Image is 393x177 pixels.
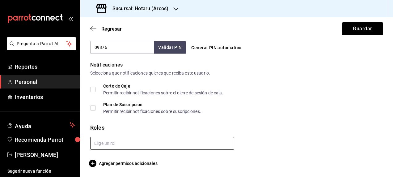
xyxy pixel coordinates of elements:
button: Validar PIN [154,41,186,54]
span: Inventarios [15,93,75,101]
span: Reportes [15,63,75,71]
div: Corte de Caja [103,84,223,88]
span: Recomienda Parrot [15,136,75,144]
span: Regresar [101,26,122,32]
span: [PERSON_NAME] [15,151,75,159]
input: Elige un rol [90,137,234,150]
span: Sugerir nueva función [7,168,75,175]
button: Guardar [342,22,383,35]
div: Plan de Suscripción [103,102,201,107]
input: 3 a 6 dígitos [90,41,154,54]
button: open_drawer_menu [68,16,73,21]
button: Regresar [90,26,122,32]
h3: Sucursal: Hotaru (Arcos) [108,5,168,12]
button: Agregar permisos adicionales [90,160,158,167]
div: Permitir recibir notificaciones sobre el cierre de sesión de caja. [103,91,223,95]
span: Ayuda [15,121,67,129]
a: Pregunta a Parrot AI [4,45,76,51]
button: Generar PIN automático [189,42,244,54]
div: Permitir recibir notificaciones sobre suscripciones. [103,109,201,114]
span: Pregunta a Parrot AI [17,41,66,47]
div: Notificaciones [90,61,383,69]
span: Personal [15,78,75,86]
div: Selecciona que notificaciones quieres que reciba este usuario. [90,70,383,76]
button: Pregunta a Parrot AI [7,37,76,50]
div: Roles [90,123,383,132]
